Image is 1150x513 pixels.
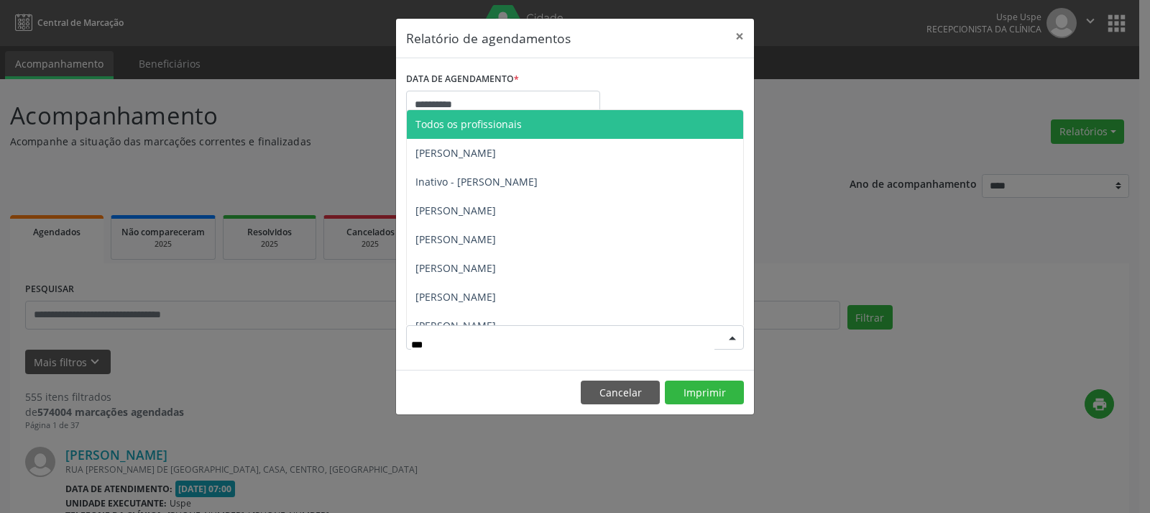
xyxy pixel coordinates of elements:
span: Todos os profissionais [415,117,522,131]
span: [PERSON_NAME] [415,204,496,217]
h5: Relatório de agendamentos [406,29,571,47]
button: Close [725,19,754,54]
span: [PERSON_NAME] [415,261,496,275]
button: Imprimir [665,381,744,405]
button: Cancelar [581,381,660,405]
label: DATA DE AGENDAMENTO [406,68,519,91]
span: [PERSON_NAME] [415,290,496,304]
span: Inativo - [PERSON_NAME] [415,175,538,189]
span: [PERSON_NAME] [415,232,496,246]
span: [PERSON_NAME] [415,146,496,160]
span: [PERSON_NAME] [415,319,496,332]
